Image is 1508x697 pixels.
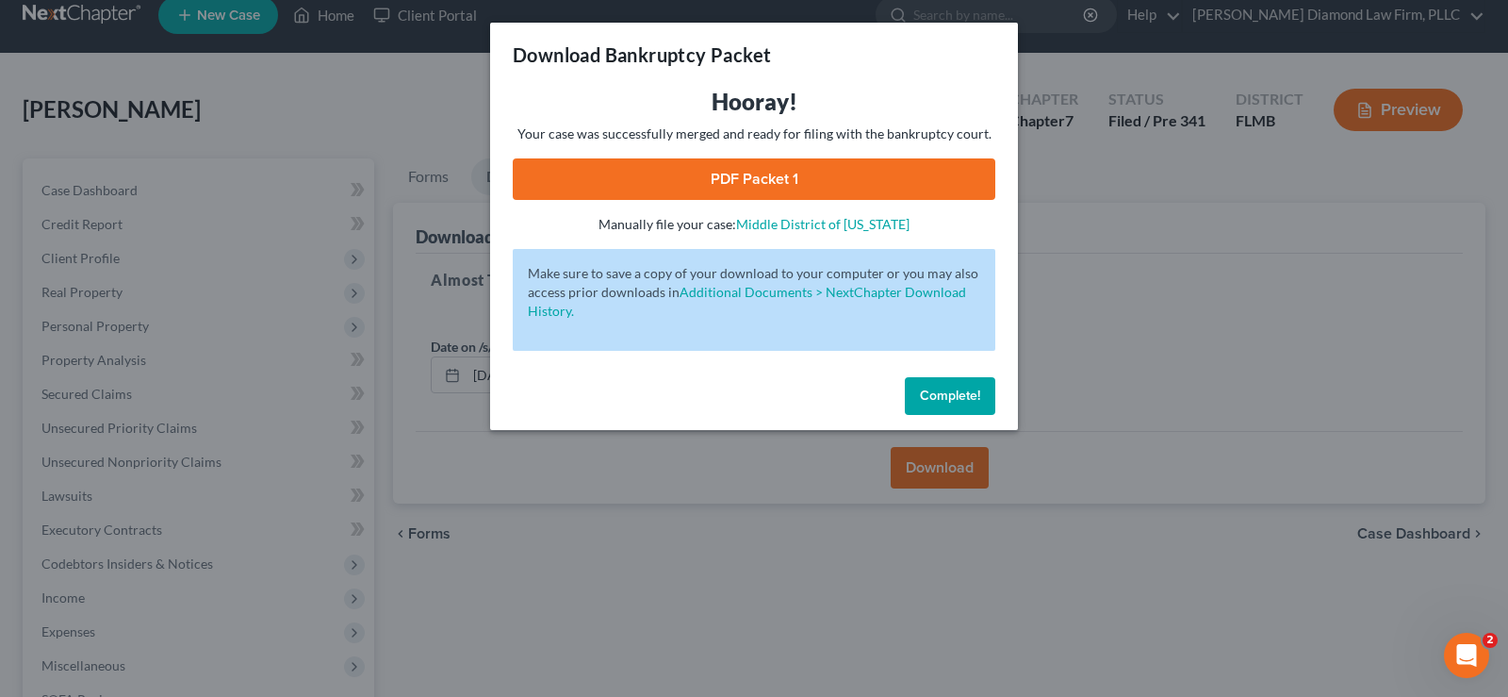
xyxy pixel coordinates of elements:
a: PDF Packet 1 [513,158,995,200]
a: Additional Documents > NextChapter Download History. [528,284,966,319]
p: Your case was successfully merged and ready for filing with the bankruptcy court. [513,124,995,143]
span: 2 [1483,633,1498,648]
button: Complete! [905,377,995,415]
h3: Download Bankruptcy Packet [513,41,771,68]
p: Make sure to save a copy of your download to your computer or you may also access prior downloads in [528,264,980,321]
p: Manually file your case: [513,215,995,234]
a: Middle District of [US_STATE] [736,216,910,232]
h3: Hooray! [513,87,995,117]
span: Complete! [920,388,980,404]
iframe: Intercom live chat [1444,633,1489,678]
